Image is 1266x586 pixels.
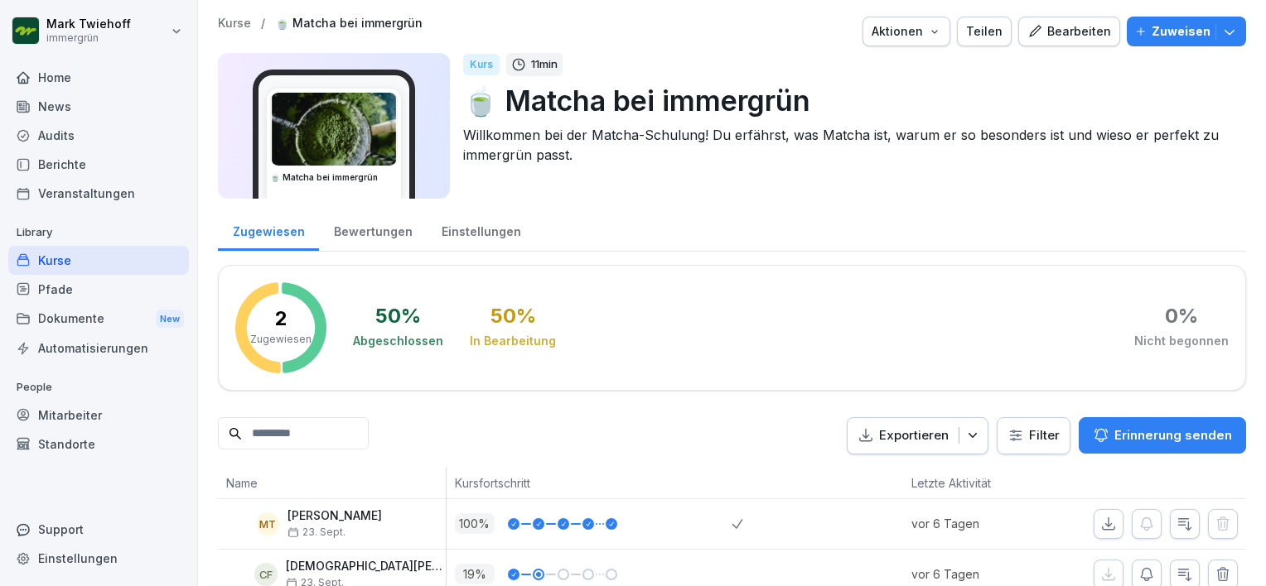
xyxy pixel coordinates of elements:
[998,418,1070,454] button: Filter
[250,332,312,347] p: Zugewiesen
[455,474,724,492] p: Kursfortschritt
[275,17,423,31] a: 🍵 Matcha bei immergrün
[1134,333,1229,349] div: Nicht begonnen
[872,22,941,41] div: Aktionen
[270,171,398,184] h3: 🍵 Matcha bei immergrün
[8,334,189,363] a: Automatisierungen
[46,32,131,44] p: immergrün
[8,150,189,179] a: Berichte
[455,564,495,584] p: 19 %
[427,209,535,251] a: Einstellungen
[911,474,1037,492] p: Letzte Aktivität
[1127,17,1246,46] button: Zuweisen
[226,474,437,492] p: Name
[218,209,319,251] a: Zugewiesen
[156,310,184,329] div: New
[218,17,251,31] a: Kurse
[470,333,556,349] div: In Bearbeitung
[254,563,278,586] div: CF
[275,309,288,329] p: 2
[288,526,345,538] span: 23. Sept.
[863,17,950,46] button: Aktionen
[8,401,189,430] a: Mitarbeiter
[463,54,500,75] div: Kurs
[8,63,189,92] a: Home
[353,333,443,349] div: Abgeschlossen
[286,560,446,574] p: [DEMOGRAPHIC_DATA][PERSON_NAME]
[8,304,189,334] div: Dokumente
[463,125,1233,165] p: Willkommen bei der Matcha-Schulung! Du erfährst, was Matcha ist, warum er so besonders ist und wi...
[957,17,1012,46] button: Teilen
[271,93,397,166] img: v3mzz9dj9q5emoctvkhujgmn.png
[490,306,536,326] div: 50 %
[1027,22,1111,41] div: Bearbeiten
[288,509,382,523] p: [PERSON_NAME]
[1114,426,1232,444] p: Erinnerung senden
[8,544,189,573] a: Einstellungen
[8,179,189,208] a: Veranstaltungen
[8,430,189,459] a: Standorte
[8,121,189,150] a: Audits
[911,515,1046,532] p: vor 6 Tagen
[319,209,427,251] a: Bewertungen
[1079,417,1246,454] button: Erinnerung senden
[8,374,189,401] p: People
[463,79,1233,122] p: 🍵 Matcha bei immergrün
[8,92,189,121] a: News
[1165,306,1198,326] div: 0 %
[8,275,189,304] a: Pfade
[966,22,1003,41] div: Teilen
[531,56,558,73] p: 11 min
[8,219,189,246] p: Library
[256,512,279,536] div: MT
[8,515,189,544] div: Support
[1018,17,1120,46] button: Bearbeiten
[8,304,189,334] a: DokumenteNew
[1152,22,1210,41] p: Zuweisen
[911,565,1046,583] p: vor 6 Tagen
[46,17,131,31] p: Mark Twiehoff
[879,426,949,445] p: Exportieren
[1007,427,1060,444] div: Filter
[847,417,988,454] button: Exportieren
[375,306,421,326] div: 50 %
[8,246,189,275] a: Kurse
[261,17,265,31] p: /
[455,513,495,534] p: 100 %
